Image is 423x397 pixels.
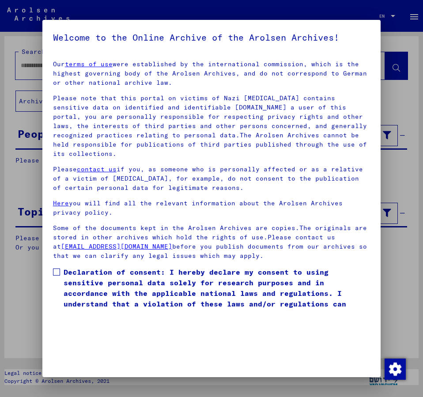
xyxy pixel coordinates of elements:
a: terms of use [65,60,113,68]
p: Please if you, as someone who is personally affected or as a relative of a victim of [MEDICAL_DAT... [53,165,370,193]
a: contact us [77,165,117,173]
a: [EMAIL_ADDRESS][DOMAIN_NAME] [61,242,172,250]
h5: Welcome to the Online Archive of the Arolsen Archives! [53,30,370,45]
span: Declaration of consent: I hereby declare my consent to using sensitive personal data solely for r... [64,267,370,320]
p: Our were established by the international commission, which is the highest governing body of the ... [53,60,370,87]
p: Some of the documents kept in the Arolsen Archives are copies.The originals are stored in other a... [53,223,370,261]
a: Here [53,199,69,207]
img: Change consent [385,359,406,380]
p: Please note that this portal on victims of Nazi [MEDICAL_DATA] contains sensitive data on identif... [53,94,370,159]
p: you will find all the relevant information about the Arolsen Archives privacy policy. [53,199,370,217]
